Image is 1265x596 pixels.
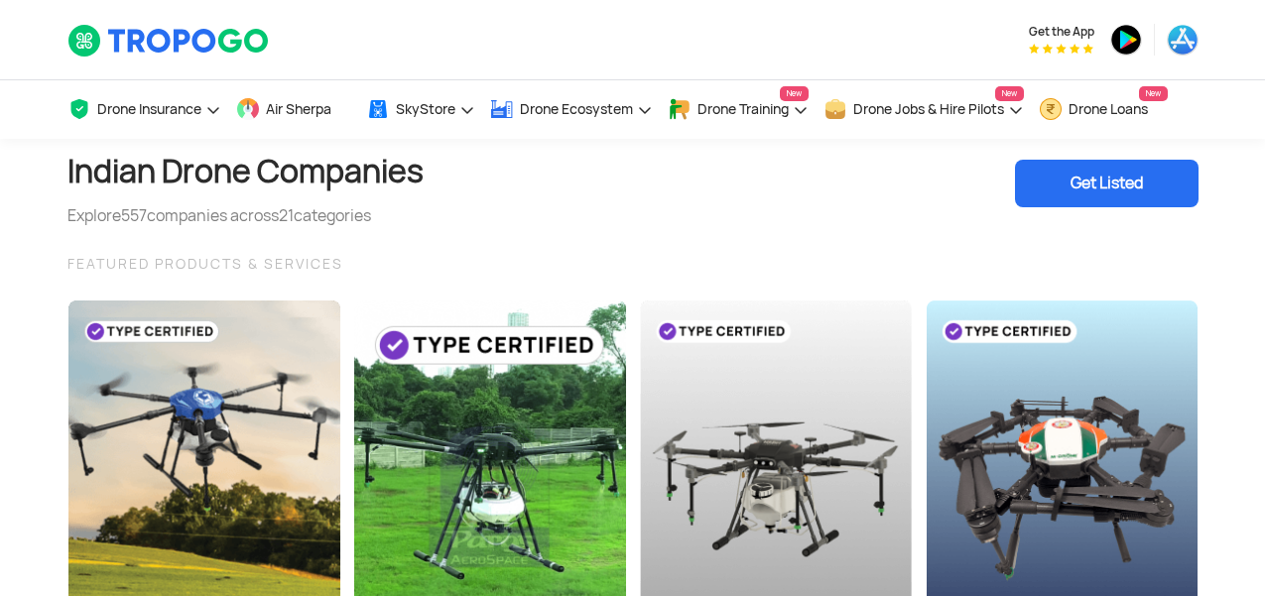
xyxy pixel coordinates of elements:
a: Drone Ecosystem [490,80,653,139]
span: New [780,86,809,101]
div: Explore companies across categories [67,204,424,228]
span: Air Sherpa [266,101,331,117]
span: Drone Insurance [97,101,201,117]
span: Drone Training [697,101,789,117]
img: App Raking [1029,44,1093,54]
a: Air Sherpa [236,80,351,139]
a: SkyStore [366,80,475,139]
h1: Indian Drone Companies [67,139,424,204]
span: SkyStore [396,101,455,117]
a: Drone LoansNew [1039,80,1168,139]
span: Drone Ecosystem [520,101,633,117]
span: New [1139,86,1168,101]
img: TropoGo Logo [67,24,271,58]
a: Drone Jobs & Hire PilotsNew [823,80,1024,139]
a: Drone Insurance [67,80,221,139]
span: 557 [121,205,147,226]
div: Get Listed [1015,160,1199,207]
div: FEATURED PRODUCTS & SERVICES [67,252,1199,276]
img: ic_playstore.png [1110,24,1142,56]
span: Drone Jobs & Hire Pilots [853,101,1004,117]
a: Drone TrainingNew [668,80,809,139]
span: New [995,86,1024,101]
img: ic_appstore.png [1167,24,1199,56]
span: Get the App [1029,24,1094,40]
span: 21 [279,205,294,226]
span: Drone Loans [1069,101,1148,117]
